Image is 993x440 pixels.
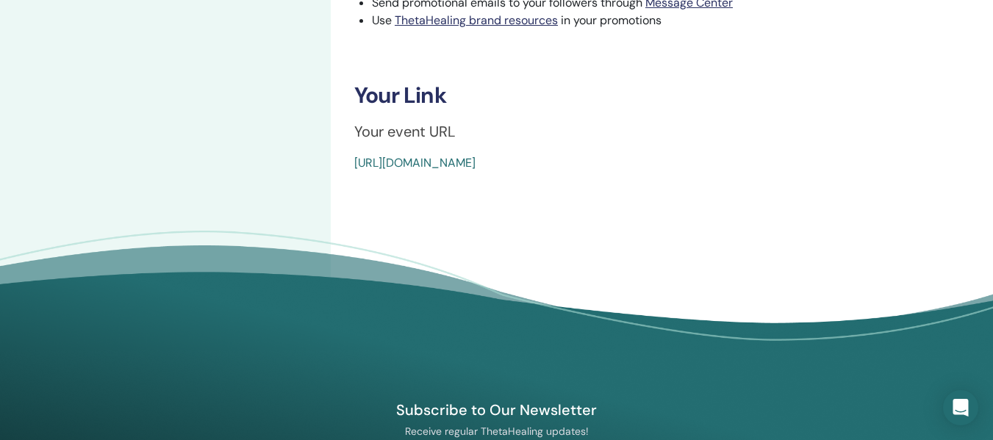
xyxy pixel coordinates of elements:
[327,425,667,438] p: Receive regular ThetaHealing updates!
[943,390,978,425] div: Open Intercom Messenger
[354,120,969,143] p: Your event URL
[327,400,667,419] h4: Subscribe to Our Newsletter
[372,12,969,29] li: Use in your promotions
[354,82,969,109] h3: Your Link
[354,155,476,170] a: [URL][DOMAIN_NAME]
[395,12,558,28] a: ThetaHealing brand resources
